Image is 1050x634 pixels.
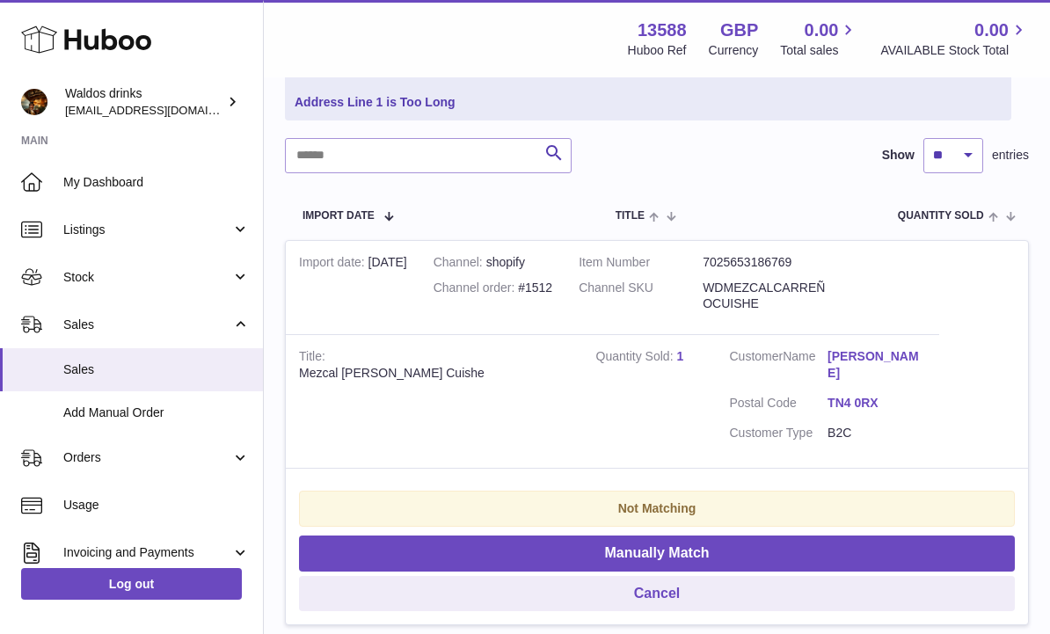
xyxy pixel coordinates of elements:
[828,395,926,412] a: TN4 0RX
[63,544,231,561] span: Invoicing and Payments
[21,568,242,600] a: Log out
[63,269,231,286] span: Stock
[288,88,462,117] a: Address Line 1 is Too Long
[63,361,250,378] span: Sales
[780,42,858,59] span: Total sales
[882,147,915,164] label: Show
[780,18,858,59] a: 0.00 Total sales
[63,317,231,333] span: Sales
[638,18,687,42] strong: 13588
[299,365,570,382] div: Mezcal [PERSON_NAME] Cuishe
[299,576,1015,612] button: Cancel
[628,42,687,59] div: Huboo Ref
[880,42,1029,59] span: AVAILABLE Stock Total
[286,241,420,335] td: [DATE]
[434,280,552,296] div: #1512
[730,349,784,363] span: Customer
[730,348,828,386] dt: Name
[63,174,250,191] span: My Dashboard
[579,254,703,271] dt: Item Number
[676,349,683,363] a: 1
[65,85,223,119] div: Waldos drinks
[703,254,827,271] dd: 7025653186769
[730,395,828,416] dt: Postal Code
[880,18,1029,59] a: 0.00 AVAILABLE Stock Total
[596,349,677,368] strong: Quantity Sold
[63,222,231,238] span: Listings
[618,501,696,515] strong: Not Matching
[63,449,231,466] span: Orders
[709,42,759,59] div: Currency
[974,18,1009,42] span: 0.00
[720,18,758,42] strong: GBP
[65,103,259,117] span: [EMAIL_ADDRESS][DOMAIN_NAME]
[434,255,486,273] strong: Channel
[828,348,926,382] a: [PERSON_NAME]
[828,425,926,441] dd: B2C
[434,254,552,271] div: shopify
[63,404,250,421] span: Add Manual Order
[299,536,1015,572] button: Manually Match
[703,280,827,313] dd: WDMEZCALCARREÑOCUISHE
[730,425,828,441] dt: Customer Type
[898,210,984,222] span: Quantity Sold
[992,147,1029,164] span: entries
[579,280,703,313] dt: Channel SKU
[63,497,250,514] span: Usage
[805,18,839,42] span: 0.00
[299,255,368,273] strong: Import date
[616,210,645,222] span: Title
[299,349,325,368] strong: Title
[434,281,519,299] strong: Channel order
[303,210,375,222] span: Import date
[21,89,47,115] img: sales@tradingpostglobal.com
